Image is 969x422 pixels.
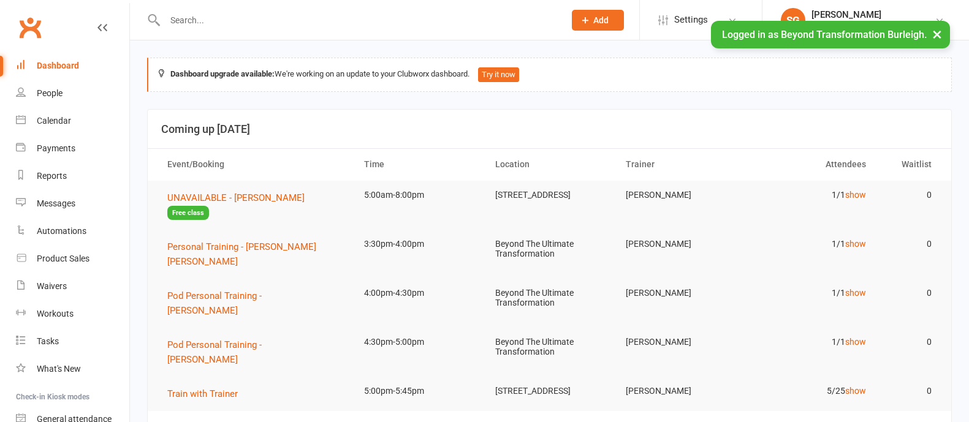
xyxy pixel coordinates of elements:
a: Automations [16,217,129,245]
div: Tasks [37,336,59,346]
td: 1/1 [746,230,877,258]
button: Pod Personal Training - [PERSON_NAME] [167,288,342,318]
th: Trainer [615,149,746,180]
a: Messages [16,190,129,217]
td: 0 [877,377,943,405]
button: Personal Training - [PERSON_NAME] [PERSON_NAME] [167,239,342,269]
div: Product Sales [37,254,89,263]
div: Automations [37,226,86,236]
a: Reports [16,162,129,190]
div: Waivers [37,281,67,291]
td: 3:30pm-4:00pm [353,230,484,258]
h3: Coming up [DATE] [161,123,938,135]
td: [PERSON_NAME] [615,377,746,405]
button: Train with Trainer [167,386,246,401]
td: [STREET_ADDRESS] [484,377,615,405]
span: Free class [167,206,209,220]
th: Waitlist [877,149,943,180]
td: 0 [877,181,943,209]
a: Product Sales [16,245,129,273]
td: 0 [877,328,943,356]
td: 0 [877,230,943,258]
a: People [16,80,129,107]
span: Train with Trainer [167,388,238,399]
a: show [845,190,866,200]
td: [PERSON_NAME] [615,230,746,258]
div: We're working on an update to your Clubworx dashboard. [147,58,952,92]
div: Calendar [37,116,71,126]
div: Payments [37,143,75,153]
a: Calendar [16,107,129,135]
div: [PERSON_NAME] [811,9,935,20]
button: × [926,21,948,47]
th: Event/Booking [156,149,353,180]
a: Clubworx [15,12,45,43]
div: Messages [37,198,75,208]
td: 0 [877,279,943,307]
td: 4:30pm-5:00pm [353,328,484,356]
button: Pod Personal Training - [PERSON_NAME] [167,337,342,367]
div: Reports [37,171,67,181]
td: 5:00am-8:00pm [353,181,484,209]
td: 1/1 [746,328,877,356]
div: Workouts [37,309,74,318]
th: Time [353,149,484,180]
td: 1/1 [746,181,877,209]
th: Location [484,149,615,180]
td: [PERSON_NAME] [615,181,746,209]
td: 4:00pm-4:30pm [353,279,484,307]
td: Beyond The Ultimate Transformation [484,279,615,317]
td: [PERSON_NAME] [615,279,746,307]
span: Logged in as Beyond Transformation Burleigh. [722,29,927,40]
th: Attendees [746,149,877,180]
button: Add [572,10,624,31]
span: Pod Personal Training - [PERSON_NAME] [167,290,262,316]
td: Beyond The Ultimate Transformation [484,328,615,366]
a: Waivers [16,273,129,300]
div: Dashboard [37,61,79,70]
a: Payments [16,135,129,162]
a: show [845,239,866,249]
td: [PERSON_NAME] [615,328,746,356]
td: Beyond The Ultimate Transformation [484,230,615,268]
span: Pod Personal Training - [PERSON_NAME] [167,339,262,365]
a: Dashboard [16,52,129,80]
td: [STREET_ADDRESS] [484,181,615,209]
a: Workouts [16,300,129,328]
a: show [845,337,866,347]
div: People [37,88,63,98]
input: Search... [161,12,556,29]
td: 1/1 [746,279,877,307]
div: What's New [37,364,81,374]
strong: Dashboard upgrade available: [170,69,275,78]
span: Add [593,15,609,25]
span: Settings [674,6,708,34]
button: UNAVAILABLE - [PERSON_NAME]Free class [167,190,342,220]
span: Personal Training - [PERSON_NAME] [PERSON_NAME] [167,241,316,267]
a: Tasks [16,328,129,355]
span: UNAVAILABLE - [PERSON_NAME] [167,192,305,203]
a: show [845,288,866,298]
a: What's New [16,355,129,383]
td: 5/25 [746,377,877,405]
button: Try it now [478,67,519,82]
td: 5:00pm-5:45pm [353,377,484,405]
div: SG [781,8,805,32]
div: Beyond Transformation Burleigh [811,20,935,31]
a: show [845,386,866,396]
